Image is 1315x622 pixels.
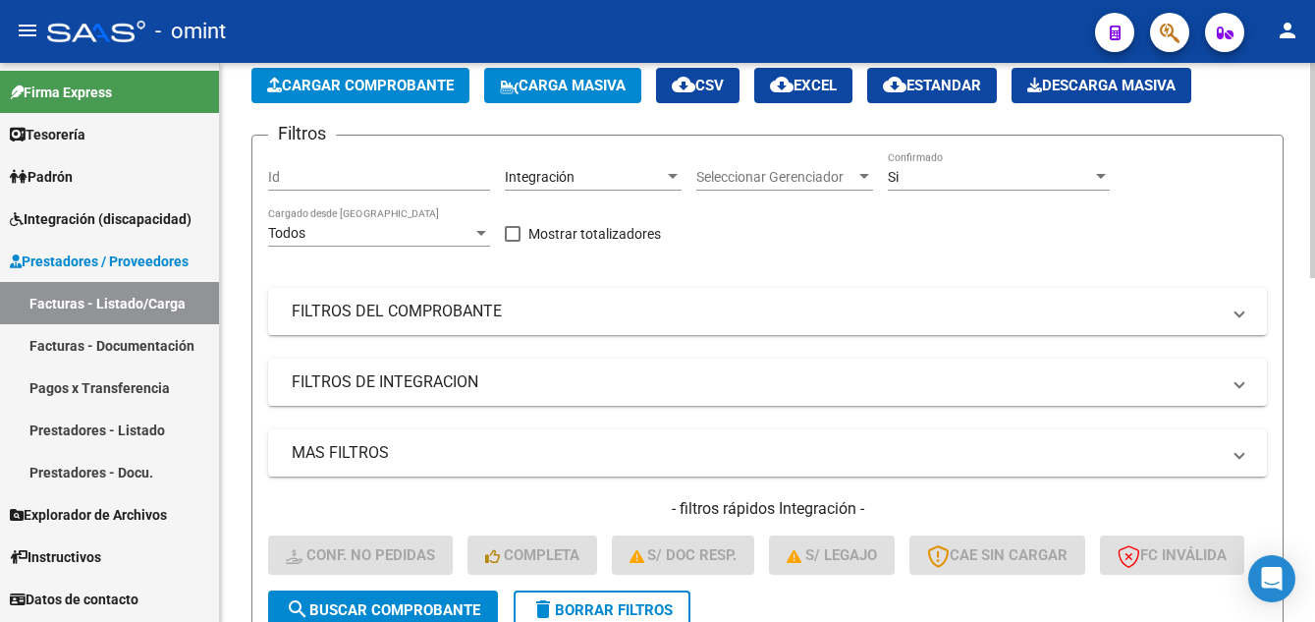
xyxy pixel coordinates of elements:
[531,597,555,621] mat-icon: delete
[268,429,1267,477] mat-expansion-panel-header: MAS FILTROS
[754,68,852,103] button: EXCEL
[1118,546,1227,564] span: FC Inválida
[888,169,899,185] span: Si
[672,73,695,96] mat-icon: cloud_download
[251,68,469,103] button: Cargar Comprobante
[292,442,1220,464] mat-panel-title: MAS FILTROS
[484,68,641,103] button: Carga Masiva
[10,546,101,568] span: Instructivos
[485,546,579,564] span: Completa
[286,546,435,564] span: Conf. no pedidas
[696,169,855,186] span: Seleccionar Gerenciador
[267,77,454,94] span: Cargar Comprobante
[10,208,192,230] span: Integración (discapacidad)
[927,546,1068,564] span: CAE SIN CARGAR
[286,597,309,621] mat-icon: search
[268,225,305,241] span: Todos
[883,73,906,96] mat-icon: cloud_download
[1248,555,1295,602] div: Open Intercom Messenger
[268,536,453,575] button: Conf. no pedidas
[1100,536,1244,575] button: FC Inválida
[770,77,837,94] span: EXCEL
[268,359,1267,406] mat-expansion-panel-header: FILTROS DE INTEGRACION
[10,166,73,188] span: Padrón
[10,589,138,610] span: Datos de contacto
[531,601,673,619] span: Borrar Filtros
[656,68,740,103] button: CSV
[630,546,738,564] span: S/ Doc Resp.
[769,536,895,575] button: S/ legajo
[672,77,724,94] span: CSV
[292,371,1220,393] mat-panel-title: FILTROS DE INTEGRACION
[10,504,167,526] span: Explorador de Archivos
[155,10,226,53] span: - omint
[612,536,755,575] button: S/ Doc Resp.
[1276,19,1299,42] mat-icon: person
[16,19,39,42] mat-icon: menu
[1012,68,1191,103] button: Descarga Masiva
[909,536,1085,575] button: CAE SIN CARGAR
[867,68,997,103] button: Estandar
[292,301,1220,322] mat-panel-title: FILTROS DEL COMPROBANTE
[268,288,1267,335] mat-expansion-panel-header: FILTROS DEL COMPROBANTE
[528,222,661,246] span: Mostrar totalizadores
[286,601,480,619] span: Buscar Comprobante
[10,82,112,103] span: Firma Express
[10,251,189,272] span: Prestadores / Proveedores
[505,169,575,185] span: Integración
[500,77,626,94] span: Carga Masiva
[787,546,877,564] span: S/ legajo
[1027,77,1176,94] span: Descarga Masiva
[1012,68,1191,103] app-download-masive: Descarga masiva de comprobantes (adjuntos)
[268,120,336,147] h3: Filtros
[10,124,85,145] span: Tesorería
[268,498,1267,520] h4: - filtros rápidos Integración -
[883,77,981,94] span: Estandar
[467,536,597,575] button: Completa
[770,73,794,96] mat-icon: cloud_download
